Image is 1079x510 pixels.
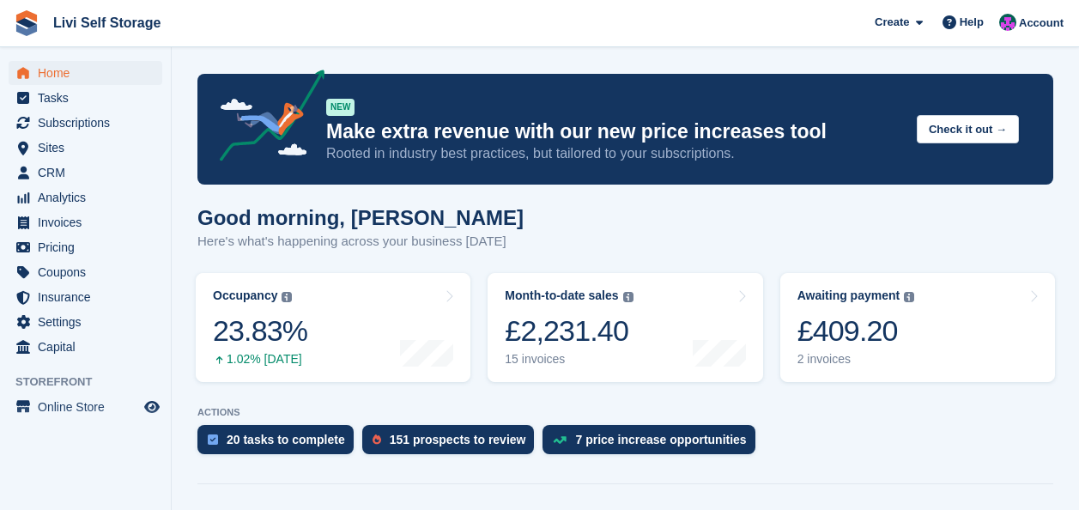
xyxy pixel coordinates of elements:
[46,9,167,37] a: Livi Self Storage
[999,14,1016,31] img: Graham Cameron
[553,436,567,444] img: price_increase_opportunities-93ffe204e8149a01c8c9dc8f82e8f89637d9d84a8eef4429ea346261dce0b2c0.svg
[38,61,141,85] span: Home
[326,144,903,163] p: Rooted in industry best practices, but tailored to your subscriptions.
[904,292,914,302] img: icon-info-grey-7440780725fd019a000dd9b08b2336e03edf1995a4989e88bcd33f0948082b44.svg
[326,119,903,144] p: Make extra revenue with our new price increases tool
[9,61,162,85] a: menu
[9,161,162,185] a: menu
[9,210,162,234] a: menu
[9,136,162,160] a: menu
[875,14,909,31] span: Create
[38,86,141,110] span: Tasks
[197,206,524,229] h1: Good morning, [PERSON_NAME]
[505,313,633,349] div: £2,231.40
[623,292,633,302] img: icon-info-grey-7440780725fd019a000dd9b08b2336e03edf1995a4989e88bcd33f0948082b44.svg
[38,136,141,160] span: Sites
[960,14,984,31] span: Help
[9,335,162,359] a: menu
[38,235,141,259] span: Pricing
[15,373,171,391] span: Storefront
[505,288,618,303] div: Month-to-date sales
[38,185,141,209] span: Analytics
[38,260,141,284] span: Coupons
[227,433,345,446] div: 20 tasks to complete
[1019,15,1064,32] span: Account
[38,395,141,419] span: Online Store
[205,70,325,167] img: price-adjustments-announcement-icon-8257ccfd72463d97f412b2fc003d46551f7dbcb40ab6d574587a9cd5c0d94...
[9,395,162,419] a: menu
[362,425,543,463] a: 151 prospects to review
[38,285,141,309] span: Insurance
[9,285,162,309] a: menu
[9,185,162,209] a: menu
[38,161,141,185] span: CRM
[38,210,141,234] span: Invoices
[197,232,524,252] p: Here's what's happening across your business [DATE]
[38,335,141,359] span: Capital
[197,425,362,463] a: 20 tasks to complete
[780,273,1055,382] a: Awaiting payment £409.20 2 invoices
[38,111,141,135] span: Subscriptions
[197,407,1053,418] p: ACTIONS
[797,313,915,349] div: £409.20
[142,397,162,417] a: Preview store
[14,10,39,36] img: stora-icon-8386f47178a22dfd0bd8f6a31ec36ba5ce8667c1dd55bd0f319d3a0aa187defe.svg
[9,235,162,259] a: menu
[797,352,915,367] div: 2 invoices
[213,352,307,367] div: 1.02% [DATE]
[9,260,162,284] a: menu
[9,111,162,135] a: menu
[213,313,307,349] div: 23.83%
[9,310,162,334] a: menu
[917,115,1019,143] button: Check it out →
[326,99,355,116] div: NEW
[213,288,277,303] div: Occupancy
[390,433,526,446] div: 151 prospects to review
[208,434,218,445] img: task-75834270c22a3079a89374b754ae025e5fb1db73e45f91037f5363f120a921f8.svg
[575,433,746,446] div: 7 price increase opportunities
[196,273,470,382] a: Occupancy 23.83% 1.02% [DATE]
[38,310,141,334] span: Settings
[505,352,633,367] div: 15 invoices
[9,86,162,110] a: menu
[543,425,763,463] a: 7 price increase opportunities
[797,288,900,303] div: Awaiting payment
[488,273,762,382] a: Month-to-date sales £2,231.40 15 invoices
[373,434,381,445] img: prospect-51fa495bee0391a8d652442698ab0144808aea92771e9ea1ae160a38d050c398.svg
[282,292,292,302] img: icon-info-grey-7440780725fd019a000dd9b08b2336e03edf1995a4989e88bcd33f0948082b44.svg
